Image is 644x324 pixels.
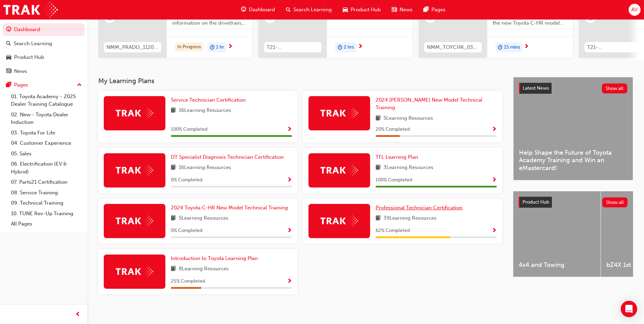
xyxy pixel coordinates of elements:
span: 100 % Completed [171,126,207,133]
button: Show all [602,197,628,207]
a: Dashboard [3,23,85,36]
img: Trak [320,108,358,118]
img: Trak [116,165,153,176]
a: All Pages [8,219,85,229]
span: 4x4 and Towing [519,261,595,269]
span: Show Progress [287,177,292,183]
span: 1 hr [216,43,224,51]
button: Show Progress [287,226,292,235]
span: T21-FOD_HVIS_PREREQ [267,43,319,51]
span: Introduction to Toyota Learning Plan [171,255,258,261]
img: Trak [116,216,153,226]
a: 02. New - Toyota Dealer Induction [8,109,85,128]
a: Product HubShow all [519,197,628,208]
span: Show Progress [287,228,292,234]
a: Introduction to Toyota Learning Plan [171,255,261,262]
a: guage-iconDashboard [236,3,280,17]
a: 09. Technical Training [8,198,85,208]
a: 4x4 and Towing [513,191,601,277]
div: Open Intercom Messenger [621,301,637,317]
a: Latest NewsShow all [519,83,627,94]
div: Search Learning [14,40,52,48]
a: search-iconSearch Learning [280,3,337,17]
a: Professional Technician Certification [376,204,465,212]
span: book-icon [171,214,176,223]
a: pages-iconPages [418,3,451,17]
span: Show Progress [287,127,292,133]
a: DT Specialist Diagnosis Technician Certification [171,153,287,161]
span: NMM_TOYCHR_032024_MODULE_1 [427,43,479,51]
a: News [3,65,85,78]
button: Show Progress [492,226,497,235]
span: guage-icon [6,27,11,33]
div: In Progress [175,42,203,52]
span: next-icon [358,44,363,50]
span: AV [631,6,637,14]
span: Help Shape the Future of Toyota Academy Training and Win an eMastercard! [519,149,627,172]
span: book-icon [171,265,176,273]
span: NMM_PRADO_112024_MODULE_2 [106,43,159,51]
img: Trak [116,108,153,118]
a: Search Learning [3,37,85,50]
span: Latest News [523,85,549,91]
span: 100 % Completed [376,176,412,184]
span: Service Technician Certification [171,97,246,103]
span: car-icon [343,5,348,14]
span: News [400,6,413,14]
span: up-icon [77,81,82,90]
span: Show Progress [492,127,497,133]
span: pages-icon [6,82,11,88]
span: 39 Learning Resources [383,214,437,223]
span: Show Progress [287,278,292,285]
span: Product Hub [351,6,381,14]
a: 2024 [PERSON_NAME] New Model Technical Training [376,96,497,112]
span: 16 Learning Resources [179,106,231,115]
a: car-iconProduct Hub [337,3,386,17]
h3: My Learning Plans [98,77,502,85]
span: next-icon [228,44,233,50]
a: 10. TUNE Rev-Up Training [8,208,85,219]
span: T21-PTEN_PEIR_EXAM [587,43,639,51]
button: Show Progress [492,176,497,184]
span: book-icon [376,164,381,172]
span: 5 Learning Resources [179,214,228,223]
div: Pages [14,81,28,89]
span: Show Progress [492,228,497,234]
span: Product Hub [522,199,549,205]
span: 2024 Toyota C-HR New Model Technical Training [171,205,288,211]
img: Trak [3,2,58,17]
button: Pages [3,79,85,91]
img: Trak [116,266,153,277]
a: 08. Service Training [8,187,85,198]
button: Show all [602,83,628,93]
a: 04. Customer Experience [8,138,85,148]
button: Show Progress [492,125,497,134]
a: 2024 Toyota C-HR New Model Technical Training [171,204,291,212]
img: Trak [320,165,358,176]
span: 62 % Completed [376,227,410,235]
span: next-icon [524,44,529,50]
span: 5 Learning Resources [383,114,433,123]
button: Show Progress [287,277,292,286]
span: duration-icon [338,43,342,52]
a: 03. Toyota For Life [8,128,85,138]
span: DT Specialist Diagnosis Technician Certification [171,154,284,160]
span: 0 % Completed [171,176,202,184]
span: book-icon [376,114,381,123]
a: 07. Parts21 Certification [8,177,85,187]
span: news-icon [6,68,11,75]
span: book-icon [376,214,381,223]
button: DashboardSearch LearningProduct HubNews [3,22,85,79]
span: duration-icon [498,43,503,52]
span: book-icon [171,106,176,115]
a: 06. Electrification (EV & Hybrid) [8,159,85,177]
div: Product Hub [14,53,44,61]
span: book-icon [171,164,176,172]
span: Search Learning [293,6,332,14]
span: news-icon [392,5,397,14]
div: News [14,67,27,75]
span: Dashboard [249,6,275,14]
span: TFL Learning Plan [376,154,418,160]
